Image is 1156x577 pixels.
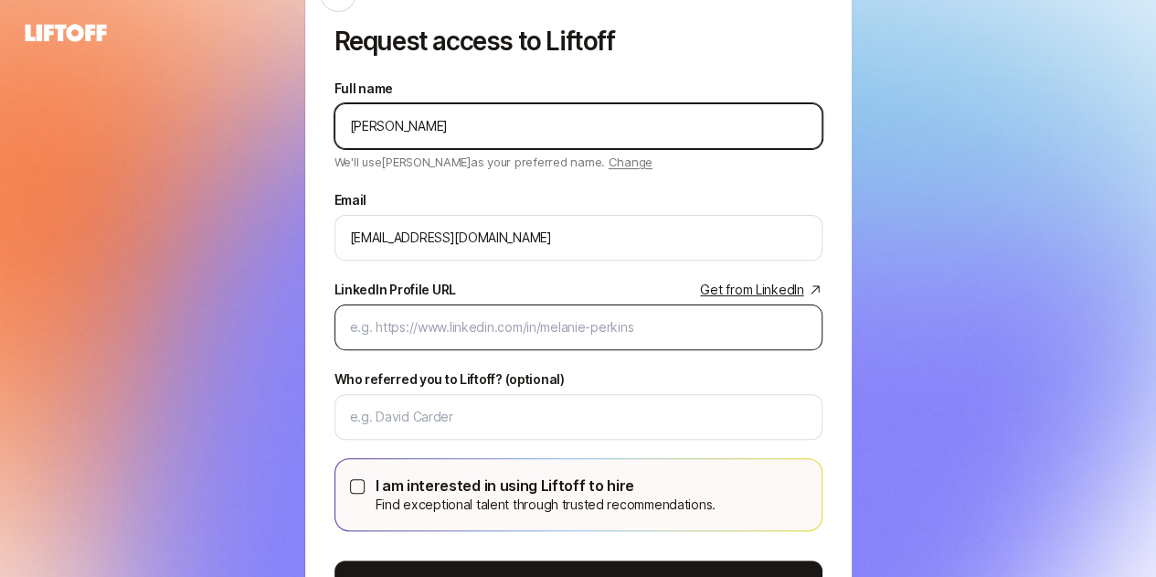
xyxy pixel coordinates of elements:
label: Email [334,189,367,211]
label: Full name [334,78,393,100]
button: I am interested in using Liftoff to hireFind exceptional talent through trusted recommendations. [350,479,365,494]
input: e.g. David Carder [350,406,807,428]
p: I am interested in using Liftoff to hire [376,474,716,497]
p: Request access to Liftoff [334,27,822,56]
p: We'll use [PERSON_NAME] as your preferred name. [334,149,653,171]
a: Get from LinkedIn [700,279,822,301]
input: e.g. Melanie Perkins [350,115,807,137]
span: Change [609,155,652,169]
p: Find exceptional talent through trusted recommendations. [376,494,716,516]
div: LinkedIn Profile URL [334,279,456,301]
input: e.g. melanie@liftoff.xyz [350,227,807,249]
input: e.g. https://www.linkedin.com/in/melanie-perkins [350,316,807,338]
label: Who referred you to Liftoff? (optional) [334,369,565,390]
